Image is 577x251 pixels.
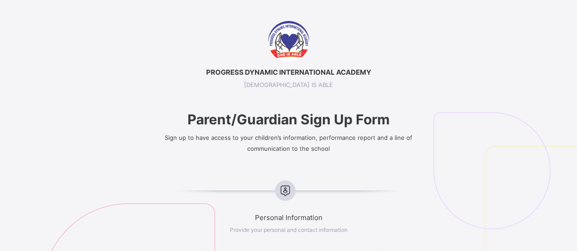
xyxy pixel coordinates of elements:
[165,134,412,152] span: Sign up to have access to your children’s information, performance report and a line of communica...
[144,68,433,77] span: PROGRESS DYNAMIC INTERNATIONAL ACADEMY
[144,111,433,128] span: Parent/Guardian Sign Up Form
[230,226,348,233] span: Provide your personal and contact information
[144,81,433,88] span: [DEMOGRAPHIC_DATA] IS ABLE
[144,213,433,222] span: Personal Information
